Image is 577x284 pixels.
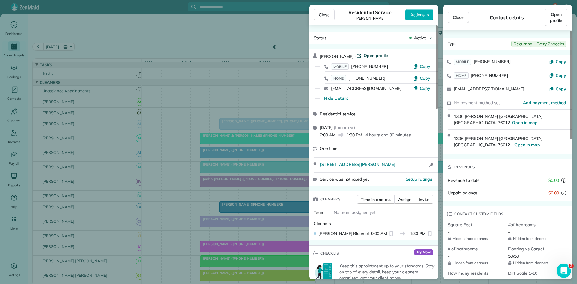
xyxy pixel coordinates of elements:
button: Hide Details [324,95,348,101]
span: 1:30 PM [410,231,426,237]
span: Cleaners [320,196,340,202]
span: Hidden from cleaners [448,261,503,265]
span: Try Now [414,249,433,255]
button: Copy [413,63,430,69]
span: 1:30 PM [347,132,362,138]
span: Revenues [454,164,475,170]
span: Unpaid balance [448,190,477,196]
button: Close [314,9,335,20]
span: · [353,54,357,59]
span: 2 [569,264,574,268]
span: Residential Service [348,9,391,16]
span: Copy [556,86,566,92]
span: Invite [419,197,429,203]
span: - [508,278,510,283]
span: No team assigned yet [334,210,376,215]
span: Flooring vs Carpet [508,246,564,252]
span: 1306 [PERSON_NAME] [GEOGRAPHIC_DATA] [GEOGRAPHIC_DATA] 76012 · [454,114,542,125]
span: MOBILE [331,63,349,70]
span: 9:00 AM [320,132,336,138]
a: HOME[PHONE_NUMBER] [331,75,385,81]
span: #of bedrooms [508,222,564,228]
span: Close [319,12,330,18]
span: One time [320,146,337,151]
span: [PHONE_NUMBER] [348,75,385,81]
span: ( tomorrow ) [334,125,355,130]
a: MOBILE[PHONE_NUMBER] [331,63,388,69]
a: [EMAIL_ADDRESS][DOMAIN_NAME] [454,86,524,92]
span: Status [314,35,326,41]
span: No payment method set [454,100,500,105]
a: Open profile [356,53,388,59]
span: Copy [556,73,566,78]
span: Contact custom fields [454,211,504,217]
button: Copy [413,75,430,81]
button: Copy [413,85,430,91]
button: Copy [549,72,566,78]
span: Open profile [364,53,388,59]
p: Keep this appointment up to your standards. Stay on top of every detail, keep your cleaners organ... [339,263,435,281]
span: How many residents [448,270,503,276]
a: Open profile [545,9,567,26]
span: 9:00 AM [371,231,387,237]
span: Team [314,210,324,215]
span: [PERSON_NAME] Bluemel [319,231,369,237]
span: Recurring - Every 2 weeks [511,41,566,47]
span: Cleaners [314,221,331,226]
span: - [448,253,450,259]
button: Assign [394,195,415,204]
a: MOBILE[PHONE_NUMBER] [454,59,511,65]
a: HOME[PHONE_NUMBER] [454,72,508,78]
iframe: Intercom live chat [557,264,571,278]
span: [PERSON_NAME] [320,54,353,59]
span: [PHONE_NUMBER] [474,59,511,64]
span: Hidden from cleaners [508,236,564,241]
span: Hidden from cleaners [448,236,503,241]
span: [PERSON_NAME] [355,16,385,21]
span: # of bathrooms [448,246,503,252]
span: MOBILE [454,59,471,65]
span: [PHONE_NUMBER] [471,73,508,78]
span: HOME [331,75,346,81]
span: $0.00 [548,177,559,183]
span: Type [448,41,457,47]
span: - [448,278,450,283]
span: Copy [556,59,566,64]
span: [STREET_ADDRESS][PERSON_NAME] [320,161,395,167]
span: 1306 [PERSON_NAME] [GEOGRAPHIC_DATA] [GEOGRAPHIC_DATA] 76012 · [454,136,542,148]
button: Time in and out [357,195,395,204]
button: Copy [549,86,566,92]
button: Copy [549,59,566,65]
button: Close [448,12,469,23]
a: Add payment method [523,100,566,106]
span: Actions [410,12,425,18]
span: Contact details [490,14,524,21]
span: 50/50 [508,253,519,259]
span: - [508,229,510,235]
span: Copy [420,86,430,91]
p: 4 hours and 30 minutes [365,132,411,138]
span: [PHONE_NUMBER] [351,64,388,69]
span: Time in and out [361,197,391,203]
span: Hidden from cleaners [508,261,564,265]
button: Open access information [428,161,435,169]
a: Open in map [512,120,538,125]
span: Copy [420,64,430,69]
span: Residential service [320,111,356,117]
a: Open in map [512,140,546,150]
span: Assign [398,197,411,203]
button: Setup ratings [406,176,432,182]
a: [STREET_ADDRESS][PERSON_NAME] [320,161,428,167]
button: Invite [415,195,433,204]
span: Dirt Scale 1-10 [508,270,564,276]
span: Service was not rated yet [320,176,369,182]
a: [EMAIL_ADDRESS][DOMAIN_NAME] [331,86,401,91]
span: HOME [454,72,469,79]
span: Open in map [514,142,540,148]
span: Copy [420,75,430,81]
span: Active [414,35,426,41]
